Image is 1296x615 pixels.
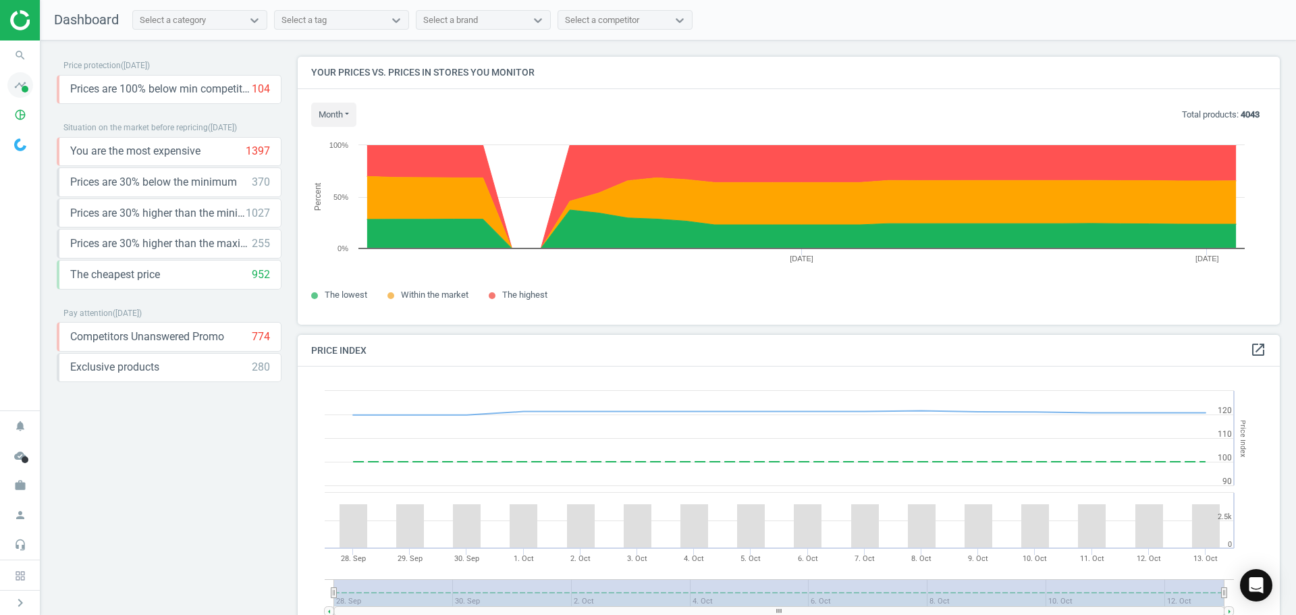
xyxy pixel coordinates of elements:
[121,61,150,70] span: ( [DATE] )
[401,290,468,300] span: Within the market
[333,193,348,201] text: 50%
[1137,554,1161,563] tspan: 12. Oct
[7,532,33,558] i: headset_mic
[70,175,237,190] span: Prices are 30% below the minimum
[7,502,33,528] i: person
[311,103,356,127] button: month
[1218,453,1232,462] text: 100
[252,329,270,344] div: 774
[14,138,26,151] img: wGWNvw8QSZomAAAAABJRU5ErkJggg==
[329,141,348,149] text: 100%
[70,267,160,282] span: The cheapest price
[252,82,270,97] div: 104
[1250,342,1266,358] i: open_in_new
[740,554,761,563] tspan: 5. Oct
[54,11,119,28] span: Dashboard
[1239,420,1247,457] tspan: Price Index
[514,554,534,563] tspan: 1. Oct
[1218,429,1232,439] text: 110
[70,236,252,251] span: Prices are 30% higher than the maximal
[423,14,478,26] div: Select a brand
[7,43,33,68] i: search
[252,267,270,282] div: 952
[63,309,113,318] span: Pay attention
[1023,554,1047,563] tspan: 10. Oct
[1195,255,1219,263] tspan: [DATE]
[246,144,270,159] div: 1397
[63,61,121,70] span: Price protection
[1241,109,1260,119] b: 4043
[70,206,246,221] span: Prices are 30% higher than the minimum
[7,102,33,128] i: pie_chart_outlined
[63,123,208,132] span: Situation on the market before repricing
[341,554,366,563] tspan: 28. Sep
[1182,109,1260,121] p: Total products:
[7,443,33,469] i: cloud_done
[1218,512,1232,521] text: 2.5k
[1193,554,1218,563] tspan: 13. Oct
[281,14,327,26] div: Select a tag
[140,14,206,26] div: Select a category
[246,206,270,221] div: 1027
[298,57,1280,88] h4: Your prices vs. prices in stores you monitor
[7,413,33,439] i: notifications
[208,123,237,132] span: ( [DATE] )
[298,335,1280,367] h4: Price Index
[1240,569,1272,601] div: Open Intercom Messenger
[70,144,200,159] span: You are the most expensive
[684,554,704,563] tspan: 4. Oct
[3,594,37,612] button: chevron_right
[855,554,875,563] tspan: 7. Oct
[313,182,323,211] tspan: Percent
[911,554,932,563] tspan: 8. Oct
[1080,554,1104,563] tspan: 11. Oct
[252,175,270,190] div: 370
[325,290,367,300] span: The lowest
[398,554,423,563] tspan: 29. Sep
[968,554,988,563] tspan: 9. Oct
[570,554,591,563] tspan: 2. Oct
[252,236,270,251] div: 255
[10,10,106,30] img: ajHJNr6hYgQAAAAASUVORK5CYII=
[252,360,270,375] div: 280
[7,473,33,498] i: work
[1222,477,1232,486] text: 90
[790,255,813,263] tspan: [DATE]
[12,595,28,611] i: chevron_right
[1218,406,1232,415] text: 120
[7,72,33,98] i: timeline
[113,309,142,318] span: ( [DATE] )
[454,554,479,563] tspan: 30. Sep
[1228,540,1232,549] text: 0
[565,14,639,26] div: Select a competitor
[502,290,547,300] span: The highest
[70,329,224,344] span: Competitors Unanswered Promo
[1250,342,1266,359] a: open_in_new
[798,554,818,563] tspan: 6. Oct
[627,554,647,563] tspan: 3. Oct
[70,82,252,97] span: Prices are 100% below min competitor
[70,360,159,375] span: Exclusive products
[337,244,348,252] text: 0%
